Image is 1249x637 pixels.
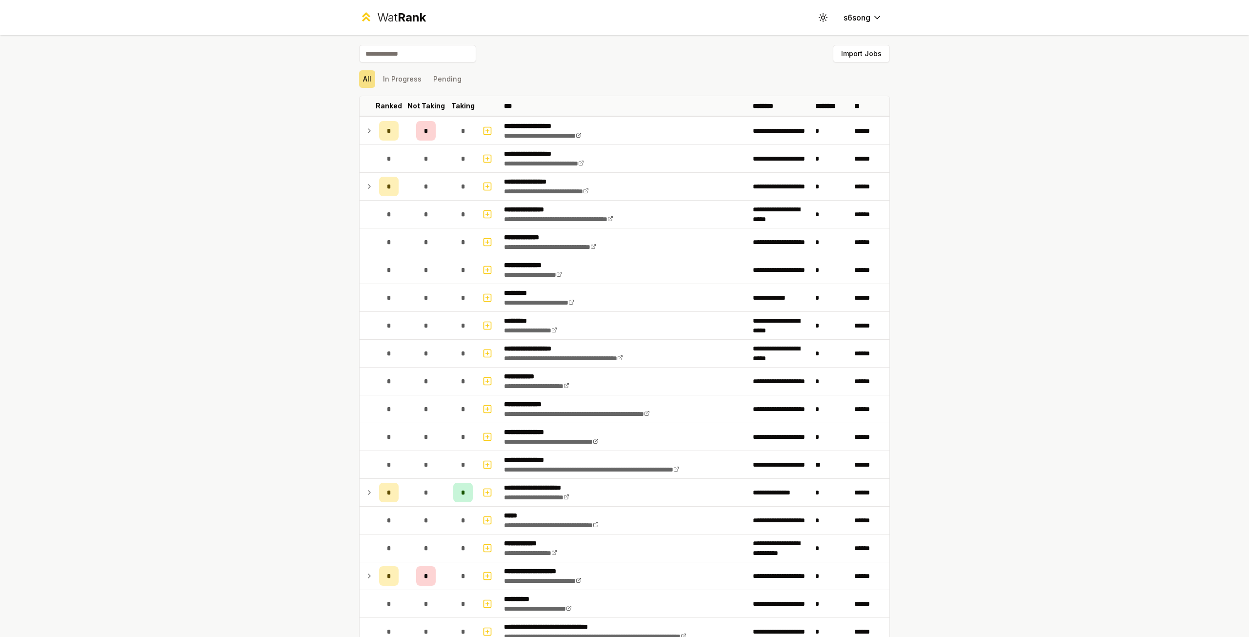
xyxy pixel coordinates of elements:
[359,70,375,88] button: All
[836,9,890,26] button: s6song
[398,10,426,24] span: Rank
[833,45,890,62] button: Import Jobs
[359,10,426,25] a: WatRank
[407,101,445,111] p: Not Taking
[377,10,426,25] div: Wat
[429,70,465,88] button: Pending
[376,101,402,111] p: Ranked
[844,12,870,23] span: s6song
[451,101,475,111] p: Taking
[379,70,425,88] button: In Progress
